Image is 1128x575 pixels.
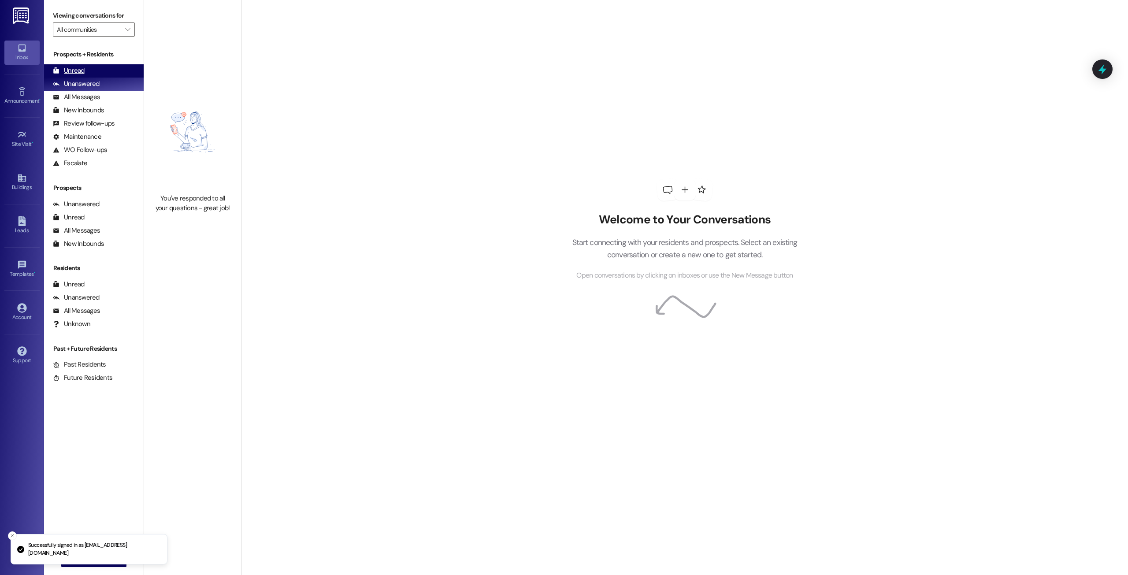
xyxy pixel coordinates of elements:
div: Unread [53,213,85,222]
div: Maintenance [53,132,101,141]
div: Unread [53,66,85,75]
div: New Inbounds [53,106,104,115]
span: Open conversations by clicking on inboxes or use the New Message button [576,270,793,281]
h2: Welcome to Your Conversations [559,213,811,227]
div: All Messages [53,306,100,315]
a: Site Visit • [4,127,40,151]
div: All Messages [53,93,100,102]
div: All Messages [53,226,100,235]
label: Viewing conversations for [53,9,135,22]
div: Prospects [44,183,144,193]
a: Account [4,300,40,324]
div: Past Residents [53,360,106,369]
button: Close toast [8,531,17,540]
a: Leads [4,214,40,237]
div: Unread [53,280,85,289]
img: empty-state [154,74,231,189]
i:  [125,26,130,33]
a: Support [4,344,40,367]
img: ResiDesk Logo [13,7,31,24]
div: Unknown [53,319,90,329]
div: You've responded to all your questions - great job! [154,194,231,213]
span: • [32,140,33,146]
p: Successfully signed in as [EMAIL_ADDRESS][DOMAIN_NAME] [28,542,160,557]
div: Prospects + Residents [44,50,144,59]
p: Start connecting with your residents and prospects. Select an existing conversation or create a n... [559,236,811,261]
div: Unanswered [53,293,100,302]
div: WO Follow-ups [53,145,107,155]
a: Templates • [4,257,40,281]
span: • [34,270,35,276]
div: Residents [44,263,144,273]
span: • [39,96,41,103]
div: Escalate [53,159,87,168]
div: Past + Future Residents [44,344,144,353]
div: Unanswered [53,200,100,209]
div: Future Residents [53,373,112,382]
div: New Inbounds [53,239,104,249]
a: Inbox [4,41,40,64]
div: Review follow-ups [53,119,115,128]
div: Unanswered [53,79,100,89]
input: All communities [57,22,121,37]
a: Buildings [4,171,40,194]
